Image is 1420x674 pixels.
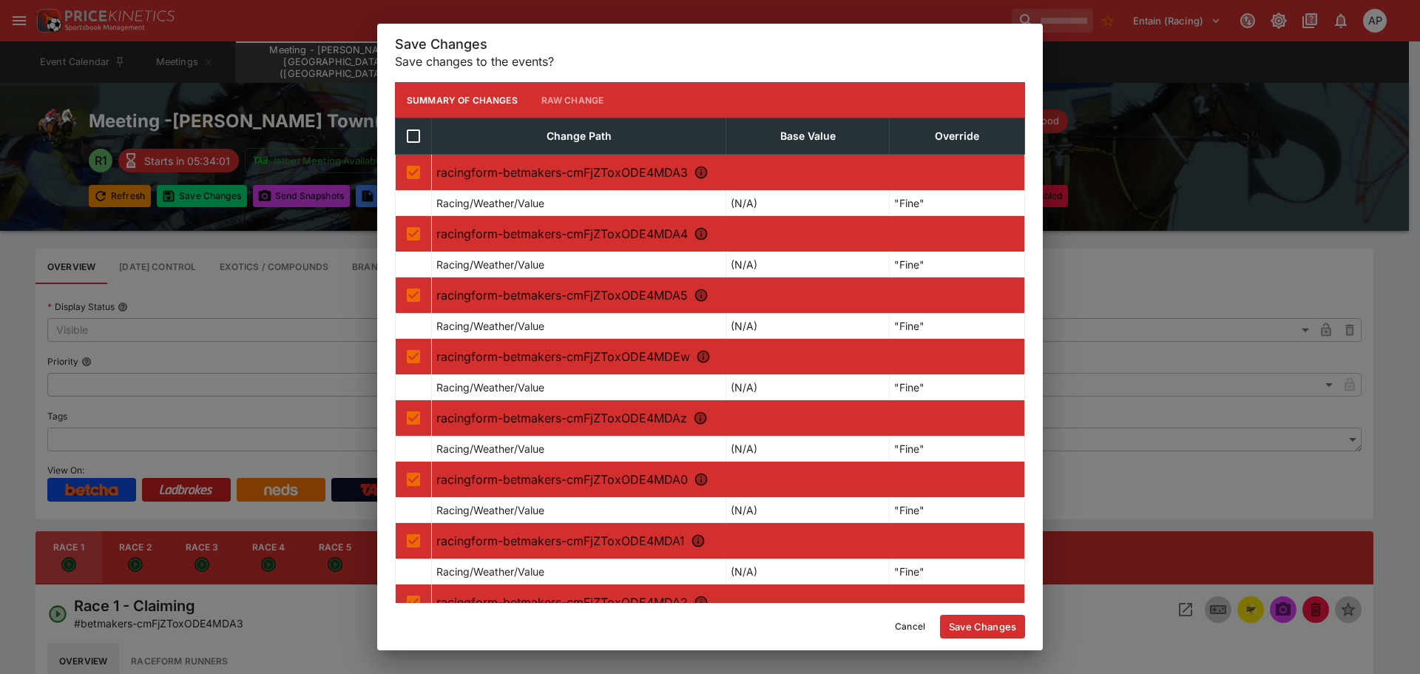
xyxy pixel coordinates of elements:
svg: R5 - Race 5 - Maiden Special Weight [693,411,708,425]
svg: R2 - Race 2 - Claiming [694,226,709,241]
td: (N/A) [726,314,890,339]
p: racingform-betmakers-cmFjZToxODE4MDA3 [436,164,1020,181]
td: "Fine" [889,191,1024,216]
p: Racing/Weather/Value [436,195,544,211]
p: racingform-betmakers-cmFjZToxODE4MDA0 [436,471,1020,488]
p: Racing/Weather/Value [436,318,544,334]
h5: Save Changes [395,36,1025,53]
th: Override [889,118,1024,155]
p: racingform-betmakers-cmFjZToxODE4MDA4 [436,225,1020,243]
p: racingform-betmakers-cmFjZToxODE4MDAz [436,409,1020,427]
td: "Fine" [889,375,1024,400]
svg: R1 - Race 1 - Claiming [694,165,709,180]
td: (N/A) [726,559,890,584]
td: "Fine" [889,252,1024,277]
p: racingform-betmakers-cmFjZToxODE4MDA1 [436,532,1020,550]
td: (N/A) [726,191,890,216]
button: Raw Change [530,82,616,118]
td: "Fine" [889,498,1024,523]
td: "Fine" [889,559,1024,584]
p: Racing/Weather/Value [436,380,544,395]
svg: R8 - Race 8 - Claiming [694,595,709,610]
td: (N/A) [726,252,890,277]
p: Save changes to the events? [395,53,1025,70]
p: Racing/Weather/Value [436,502,544,518]
p: racingform-betmakers-cmFjZToxODE4MDEw [436,348,1020,365]
td: (N/A) [726,375,890,400]
p: racingform-betmakers-cmFjZToxODE4MDA2 [436,593,1020,611]
svg: R7 - Race 7 - Starter Optional Claiming [691,533,706,548]
p: Racing/Weather/Value [436,257,544,272]
th: Base Value [726,118,890,155]
p: Racing/Weather/Value [436,564,544,579]
button: Cancel [886,615,934,638]
svg: R6 - Race 6 - Claiming [694,472,709,487]
p: Racing/Weather/Value [436,441,544,456]
p: racingform-betmakers-cmFjZToxODE4MDA5 [436,286,1020,304]
td: "Fine" [889,314,1024,339]
svg: R3 - Race 3 - Claiming [694,288,709,303]
th: Change Path [432,118,726,155]
button: Save Changes [940,615,1025,638]
td: (N/A) [726,498,890,523]
button: Summary of Changes [395,82,530,118]
td: "Fine" [889,437,1024,462]
svg: R4 - Race 4 - Allowance Optional Claiming [696,349,711,364]
td: (N/A) [726,437,890,462]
